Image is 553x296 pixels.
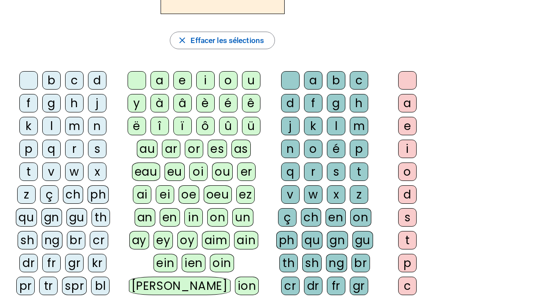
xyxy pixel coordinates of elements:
[42,71,61,90] div: b
[304,185,322,204] div: w
[327,231,348,249] div: gn
[42,254,61,272] div: fr
[128,94,146,112] div: y
[179,185,199,204] div: oe
[398,231,417,249] div: t
[350,185,368,204] div: z
[91,277,110,295] div: bl
[170,32,275,49] button: Effacer les sélections
[16,208,37,227] div: qu
[219,117,238,135] div: û
[19,94,38,112] div: f
[196,94,215,112] div: è
[165,162,185,181] div: eu
[304,162,322,181] div: r
[327,185,345,204] div: x
[133,185,151,204] div: ai
[137,140,157,158] div: au
[352,231,373,249] div: gu
[88,117,106,135] div: n
[65,140,84,158] div: r
[88,254,106,272] div: kr
[304,117,322,135] div: k
[242,71,260,90] div: u
[350,71,368,90] div: c
[232,208,253,227] div: un
[398,94,417,112] div: a
[156,185,174,204] div: ei
[304,140,322,158] div: o
[42,94,61,112] div: g
[219,94,238,112] div: é
[326,208,346,227] div: en
[42,117,61,135] div: l
[190,34,264,47] span: Effacer les sélections
[231,140,251,158] div: as
[327,140,345,158] div: é
[160,208,180,227] div: en
[302,254,322,272] div: sh
[304,94,322,112] div: f
[16,277,35,295] div: pr
[128,117,146,135] div: ë
[242,94,260,112] div: ê
[398,162,417,181] div: o
[281,94,300,112] div: d
[162,140,180,158] div: ar
[398,208,417,227] div: s
[398,277,417,295] div: c
[65,71,84,90] div: c
[350,162,368,181] div: t
[92,208,110,227] div: th
[398,185,417,204] div: d
[65,254,84,272] div: gr
[65,162,84,181] div: w
[302,231,322,249] div: qu
[202,231,230,249] div: aim
[350,140,368,158] div: p
[88,162,106,181] div: x
[173,94,192,112] div: â
[301,208,321,227] div: ch
[90,231,108,249] div: cr
[276,231,297,249] div: ph
[39,277,58,295] div: tr
[352,254,370,272] div: br
[42,162,61,181] div: v
[177,231,197,249] div: oy
[204,185,232,204] div: oeu
[237,162,256,181] div: er
[327,117,345,135] div: l
[135,208,155,227] div: an
[327,277,345,295] div: fr
[19,117,38,135] div: k
[278,208,297,227] div: ç
[42,140,61,158] div: q
[62,277,87,295] div: spr
[398,140,417,158] div: i
[398,117,417,135] div: e
[350,277,368,295] div: gr
[350,94,368,112] div: h
[327,162,345,181] div: s
[327,94,345,112] div: g
[177,36,187,46] mat-icon: close
[185,140,203,158] div: or
[184,208,203,227] div: in
[40,185,59,204] div: ç
[304,277,322,295] div: dr
[18,231,37,249] div: sh
[150,117,169,135] div: î
[63,185,83,204] div: ch
[154,231,173,249] div: ey
[41,208,62,227] div: gn
[281,162,300,181] div: q
[88,94,106,112] div: j
[398,254,417,272] div: p
[350,208,371,227] div: on
[279,254,298,272] div: th
[210,254,234,272] div: oin
[242,117,260,135] div: ü
[189,162,208,181] div: oi
[207,208,228,227] div: on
